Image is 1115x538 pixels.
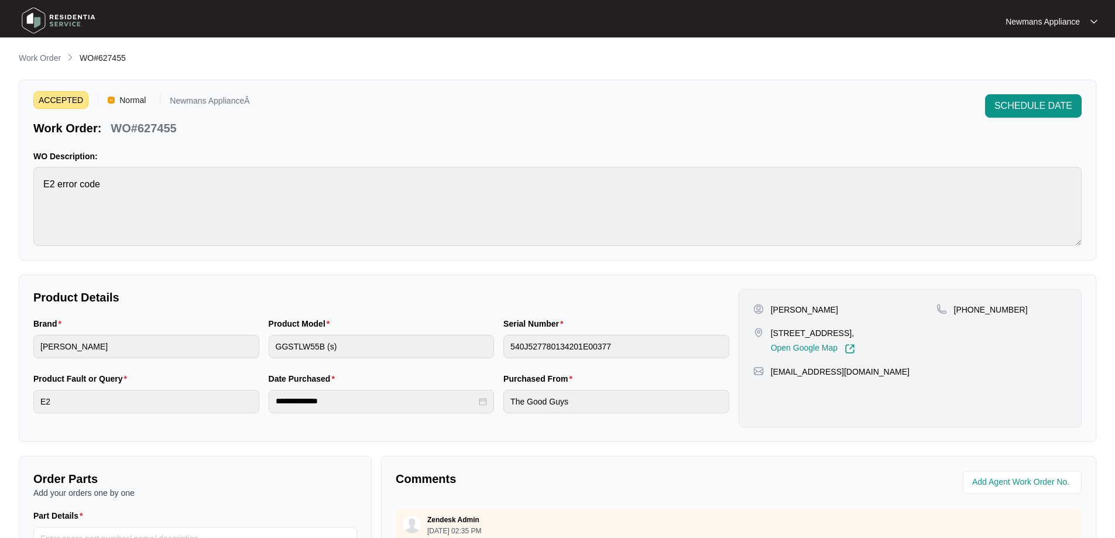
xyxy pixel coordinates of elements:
p: Newmans ApplianceÂ [170,97,249,109]
input: Product Model [269,335,495,358]
p: WO#627455 [111,120,176,136]
p: Comments [396,471,730,487]
label: Product Fault or Query [33,373,132,385]
p: Zendesk Admin [427,515,479,525]
input: Brand [33,335,259,358]
img: user-pin [753,304,764,314]
img: residentia service logo [18,3,100,38]
p: [EMAIL_ADDRESS][DOMAIN_NAME] [771,366,910,378]
p: WO Description: [33,150,1082,162]
p: [PERSON_NAME] [771,304,838,316]
img: dropdown arrow [1090,19,1097,25]
p: [DATE] 02:35 PM [427,527,481,534]
a: Open Google Map [771,344,855,354]
p: [PHONE_NUMBER] [954,304,1028,316]
p: Work Order [19,52,61,64]
p: Product Details [33,289,729,306]
input: Serial Number [503,335,729,358]
span: WO#627455 [80,53,126,63]
img: map-pin [753,327,764,338]
p: Work Order: [33,120,101,136]
img: map-pin [936,304,947,314]
p: Newmans Appliance [1006,16,1080,28]
input: Add Agent Work Order No. [972,475,1075,489]
span: Normal [115,91,150,109]
img: Link-External [845,344,855,354]
p: [STREET_ADDRESS], [771,327,855,339]
img: Vercel Logo [108,97,115,104]
span: ACCEPTED [33,91,88,109]
img: chevron-right [66,53,75,62]
span: SCHEDULE DATE [994,99,1072,113]
label: Serial Number [503,318,568,330]
label: Product Model [269,318,335,330]
label: Purchased From [503,373,577,385]
button: SCHEDULE DATE [985,94,1082,118]
textarea: E2 error code [33,167,1082,246]
label: Part Details [33,510,88,522]
img: user.svg [403,516,421,533]
input: Product Fault or Query [33,390,259,413]
input: Purchased From [503,390,729,413]
p: Order Parts [33,471,357,487]
a: Work Order [16,52,63,65]
label: Date Purchased [269,373,339,385]
p: Add your orders one by one [33,487,357,499]
input: Date Purchased [276,395,477,407]
label: Brand [33,318,66,330]
img: map-pin [753,366,764,376]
